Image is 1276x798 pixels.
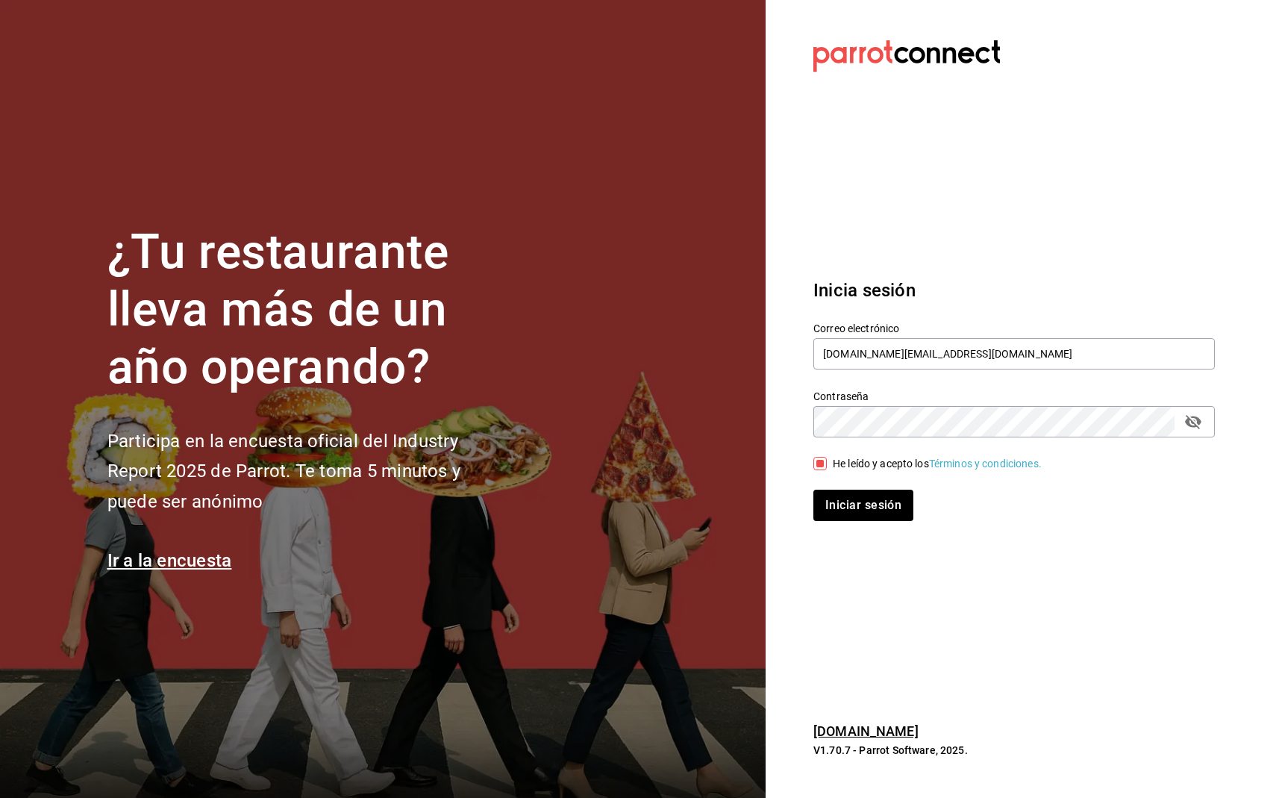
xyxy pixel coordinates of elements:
input: Ingresa tu correo electrónico [813,338,1215,370]
button: Iniciar sesión [813,490,913,521]
a: Ir a la encuesta [107,550,232,571]
h2: Participa en la encuesta oficial del Industry Report 2025 de Parrot. Te toma 5 minutos y puede se... [107,426,510,517]
label: Contraseña [813,391,1215,402]
a: Términos y condiciones. [929,458,1042,470]
p: V1.70.7 - Parrot Software, 2025. [813,743,1215,758]
h1: ¿Tu restaurante lleva más de un año operando? [107,224,510,396]
a: [DOMAIN_NAME] [813,723,919,739]
h3: Inicia sesión [813,277,1215,304]
label: Correo electrónico [813,323,1215,334]
button: passwordField [1180,409,1206,434]
div: He leído y acepto los [833,456,1042,472]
